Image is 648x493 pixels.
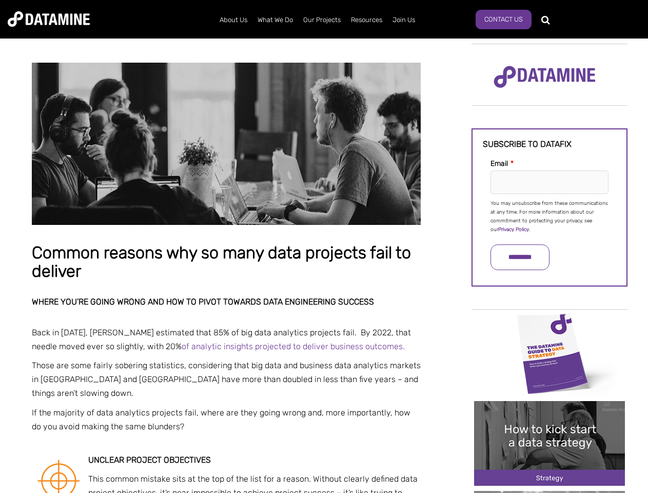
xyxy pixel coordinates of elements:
a: About Us [214,7,252,33]
a: Resources [346,7,387,33]
a: Our Projects [298,7,346,33]
p: You may unsubscribe from these communications at any time. For more information about our commitm... [490,199,608,234]
strong: Unclear project objectives [88,455,211,465]
img: Datamine Logo No Strapline - Purple [487,59,602,95]
h1: Common reasons why so many data projects fail to deliver [32,244,421,280]
a: Privacy Policy [498,226,529,233]
img: Common reasons why so many data projects fail to deliver [32,63,421,225]
img: Data Strategy Cover thumbnail [474,311,625,395]
a: Contact Us [476,10,532,29]
a: What We Do [252,7,298,33]
img: Datamine [8,11,90,27]
h2: Where you’re going wrong and how to pivot towards data engineering success [32,297,421,307]
span: Email [490,159,508,168]
h3: Subscribe to datafix [483,140,616,149]
a: Join Us [387,7,420,33]
p: If the majority of data analytics projects fail, where are they going wrong and, more importantly... [32,406,421,433]
a: of analytic insights projected to deliver business outcomes. [182,342,405,351]
p: Back in [DATE], [PERSON_NAME] estimated that 85% of big data analytics projects fail. By 2022, th... [32,326,421,353]
p: Those are some fairly sobering statistics, considering that big data and business data analytics ... [32,358,421,401]
img: 20241212 How to kick start a data strategy-2 [474,401,625,486]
